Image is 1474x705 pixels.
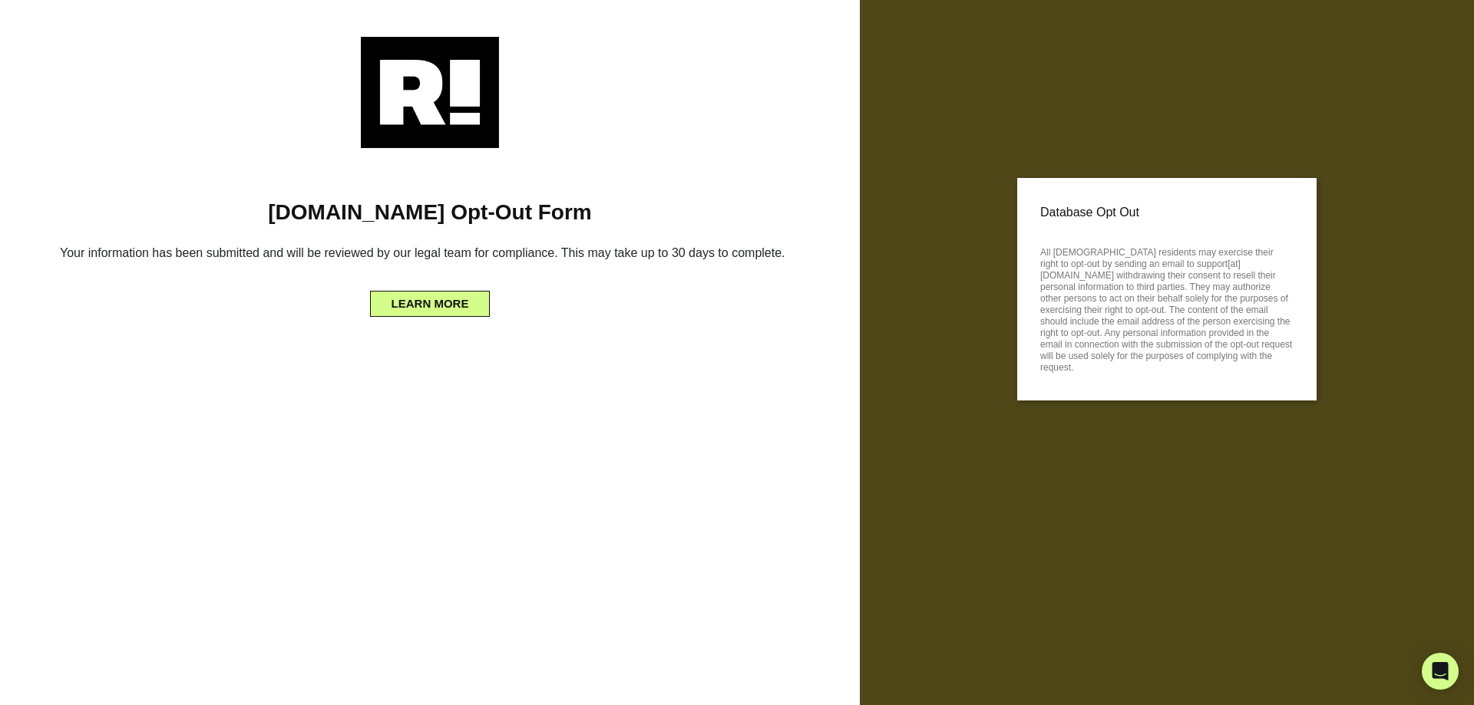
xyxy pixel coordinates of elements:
[1040,242,1294,374] p: All [DEMOGRAPHIC_DATA] residents may exercise their right to opt-out by sending an email to suppo...
[23,239,837,272] h6: Your information has been submitted and will be reviewed by our legal team for compliance. This m...
[361,37,499,148] img: Retention.com
[370,291,491,317] button: LEARN MORE
[23,199,837,226] h1: [DOMAIN_NAME] Opt-Out Form
[370,294,491,306] a: LEARN MORE
[1040,201,1294,224] p: Database Opt Out
[1422,653,1459,690] div: Open Intercom Messenger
